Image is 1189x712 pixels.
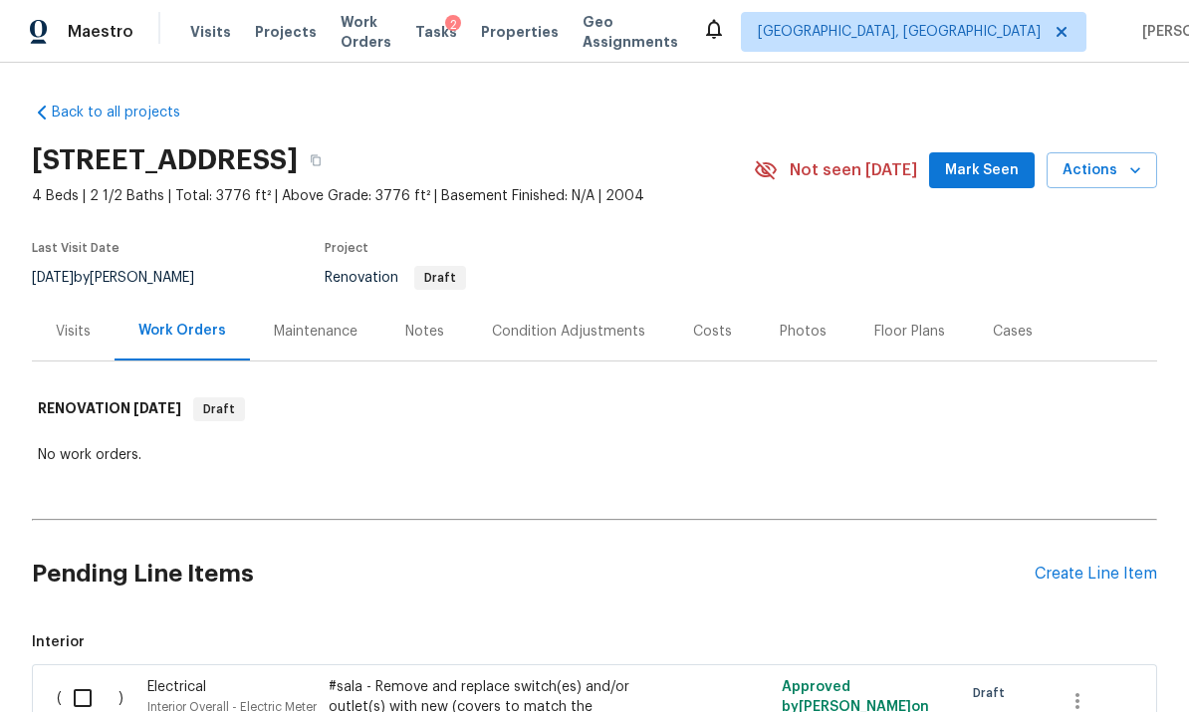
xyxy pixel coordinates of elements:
span: [GEOGRAPHIC_DATA], [GEOGRAPHIC_DATA] [758,22,1041,42]
span: Project [325,242,368,254]
button: Actions [1047,152,1157,189]
span: 4 Beds | 2 1/2 Baths | Total: 3776 ft² | Above Grade: 3776 ft² | Basement Finished: N/A | 2004 [32,186,754,206]
span: Interior [32,632,1157,652]
span: Work Orders [341,12,391,52]
span: Properties [481,22,559,42]
div: Condition Adjustments [492,322,645,342]
div: Cases [993,322,1033,342]
span: Draft [416,272,464,284]
span: Last Visit Date [32,242,119,254]
div: Notes [405,322,444,342]
div: by [PERSON_NAME] [32,266,218,290]
span: Draft [195,399,243,419]
span: Actions [1063,158,1141,183]
h6: RENOVATION [38,397,181,421]
div: Floor Plans [874,322,945,342]
div: 2 [445,15,461,35]
div: No work orders. [38,445,1151,465]
span: Maestro [68,22,133,42]
div: RENOVATION [DATE]Draft [32,377,1157,441]
button: Copy Address [298,142,334,178]
h2: Pending Line Items [32,528,1035,620]
div: Create Line Item [1035,565,1157,584]
h2: [STREET_ADDRESS] [32,150,298,170]
span: Not seen [DATE] [790,160,917,180]
div: Photos [780,322,827,342]
button: Mark Seen [929,152,1035,189]
div: Maintenance [274,322,357,342]
span: Electrical [147,680,206,694]
span: Projects [255,22,317,42]
span: [DATE] [133,401,181,415]
span: Visits [190,22,231,42]
div: Costs [693,322,732,342]
span: Renovation [325,271,466,285]
span: Tasks [415,25,457,39]
div: Work Orders [138,321,226,341]
span: [DATE] [32,271,74,285]
span: Geo Assignments [583,12,678,52]
div: Visits [56,322,91,342]
span: Draft [973,683,1013,703]
span: Mark Seen [945,158,1019,183]
a: Back to all projects [32,103,223,122]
